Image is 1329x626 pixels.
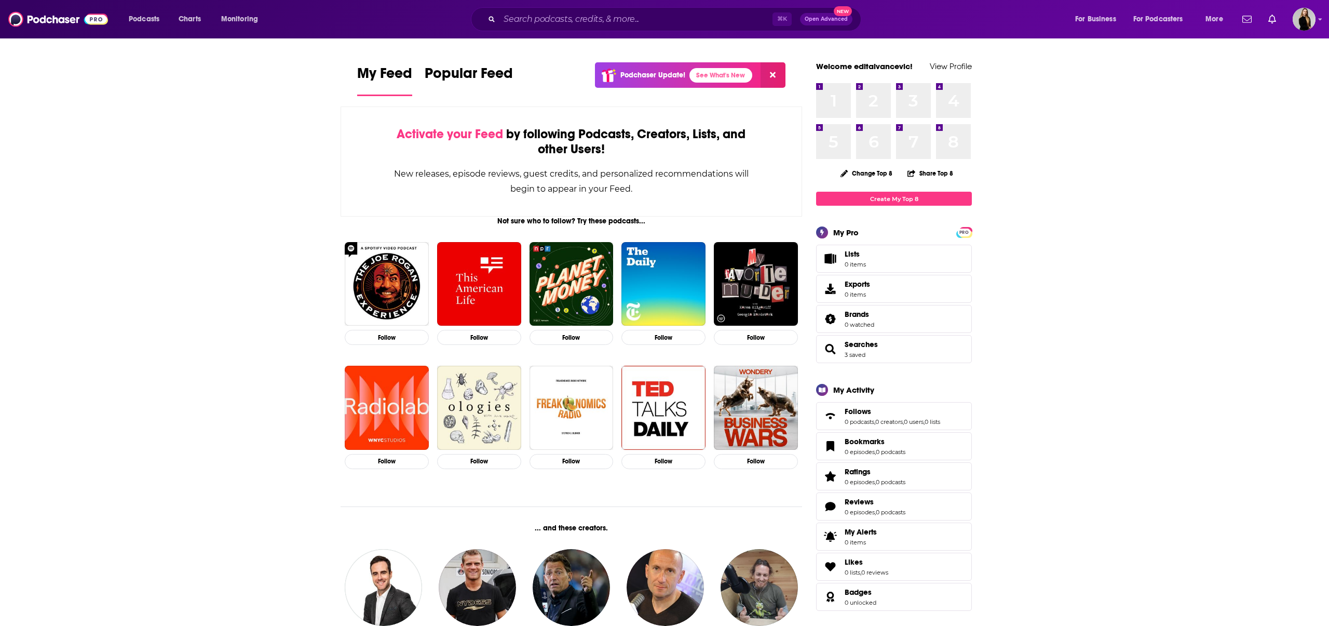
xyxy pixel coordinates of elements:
[714,242,798,326] img: My Favorite Murder with Karen Kilgariff and Georgia Hardstark
[820,560,840,574] a: Likes
[1068,11,1129,28] button: open menu
[845,509,875,516] a: 0 episodes
[393,166,750,196] div: New releases, episode reviews, guest credits, and personalized recommendations will begin to appe...
[345,242,429,326] img: The Joe Rogan Experience
[874,418,875,425] span: ,
[1264,10,1280,28] a: Show notifications dropdown
[820,529,840,544] span: My Alerts
[845,588,876,597] a: Badges
[1075,12,1116,26] span: For Business
[845,557,863,567] span: Likes
[397,126,503,142] span: Activate your Feed
[8,9,108,29] img: Podchaser - Follow, Share and Rate Podcasts
[820,439,840,454] a: Bookmarks
[621,366,706,450] img: TED Talks Daily
[816,192,972,206] a: Create My Top 8
[689,68,752,83] a: See What's New
[437,330,521,345] button: Follow
[805,17,848,22] span: Open Advanced
[845,599,876,606] a: 0 unlocked
[816,492,972,521] span: Reviews
[834,6,852,16] span: New
[121,11,173,28] button: open menu
[845,497,905,507] a: Reviews
[721,549,797,626] img: David Batres Márquez
[772,12,792,26] span: ⌘ K
[845,279,870,289] span: Exports
[845,539,877,546] span: 0 items
[1198,11,1236,28] button: open menu
[129,12,159,26] span: Podcasts
[834,167,899,180] button: Change Top 8
[1238,10,1256,28] a: Show notifications dropdown
[345,549,422,626] img: Joe Molloy
[816,335,972,363] span: Searches
[845,569,860,576] a: 0 lists
[357,64,412,88] span: My Feed
[820,499,840,514] a: Reviews
[345,454,429,469] button: Follow
[439,549,516,626] a: Jerome Rothen
[437,454,521,469] button: Follow
[845,437,905,446] a: Bookmarks
[930,61,972,71] a: View Profile
[845,310,874,319] a: Brands
[816,432,972,460] span: Bookmarks
[861,569,888,576] a: 0 reviews
[1293,8,1316,31] button: Show profile menu
[1293,8,1316,31] img: User Profile
[172,11,207,28] a: Charts
[1293,8,1316,31] span: Logged in as editaivancevic
[621,454,706,469] button: Follow
[845,527,877,537] span: My Alerts
[621,330,706,345] button: Follow
[925,418,940,425] a: 0 lists
[530,366,614,450] img: Freakonomics Radio
[627,549,703,626] img: Gilbert Brisbois
[499,11,772,28] input: Search podcasts, credits, & more...
[345,330,429,345] button: Follow
[357,64,412,96] a: My Feed
[621,242,706,326] a: The Daily
[845,340,878,349] a: Searches
[924,418,925,425] span: ,
[214,11,272,28] button: open menu
[833,228,859,237] div: My Pro
[341,217,802,225] div: Not sure who to follow? Try these podcasts...
[437,366,521,450] img: Ologies with Alie Ward
[958,228,970,236] a: PRO
[714,454,798,469] button: Follow
[845,249,866,259] span: Lists
[907,163,954,183] button: Share Top 8
[820,409,840,423] a: Follows
[816,275,972,303] a: Exports
[845,261,866,268] span: 0 items
[820,282,840,296] span: Exports
[845,437,885,446] span: Bookmarks
[845,497,874,507] span: Reviews
[845,321,874,328] a: 0 watched
[845,407,940,416] a: Follows
[845,249,860,259] span: Lists
[345,366,429,450] a: Radiolab
[1133,12,1183,26] span: For Podcasters
[425,64,513,96] a: Popular Feed
[845,467,871,476] span: Ratings
[437,242,521,326] img: This American Life
[816,553,972,581] span: Likes
[833,385,874,395] div: My Activity
[875,448,876,456] span: ,
[816,61,913,71] a: Welcome editaivancevic!
[221,12,258,26] span: Monitoring
[845,310,869,319] span: Brands
[876,478,905,486] a: 0 podcasts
